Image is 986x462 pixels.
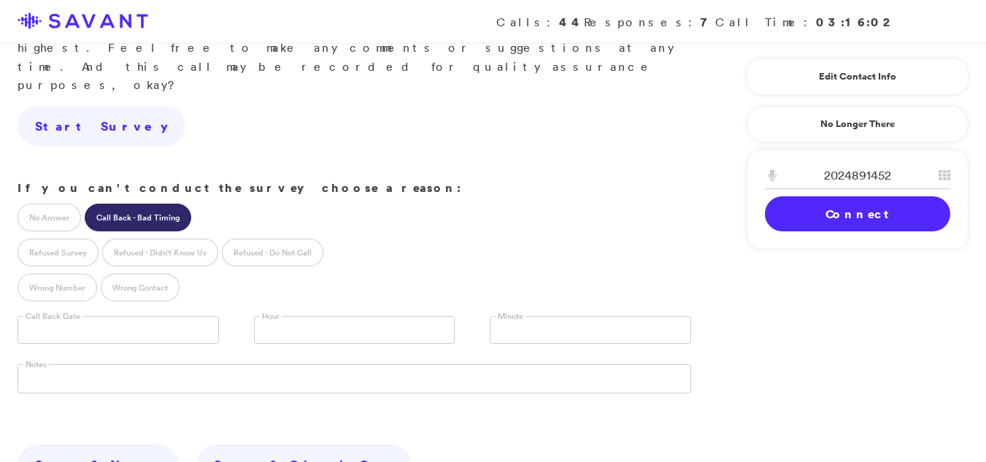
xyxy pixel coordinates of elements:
label: Wrong Number [18,274,97,301]
label: Hour [260,311,282,322]
label: Minute [496,311,525,322]
a: No Longer There [747,106,968,142]
label: Notes [23,359,49,370]
label: Wrong Contact [101,274,180,301]
label: Refused - Do Not Call [222,239,323,266]
label: Refused Survey [18,239,99,266]
a: Connect [765,196,950,231]
a: Edit Contact Info [765,65,950,88]
a: Start Survey [18,106,185,147]
label: Call Back - Bad Timing [85,204,191,231]
label: Call Back Date [23,311,82,322]
strong: If you can't conduct the survey choose a reason: [18,180,461,196]
label: Refused - Didn't Know Us [102,239,218,266]
label: No Answer [18,204,81,231]
strong: 7 [701,14,715,30]
strong: 03:16:02 [816,14,896,30]
strong: 44 [559,14,584,30]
